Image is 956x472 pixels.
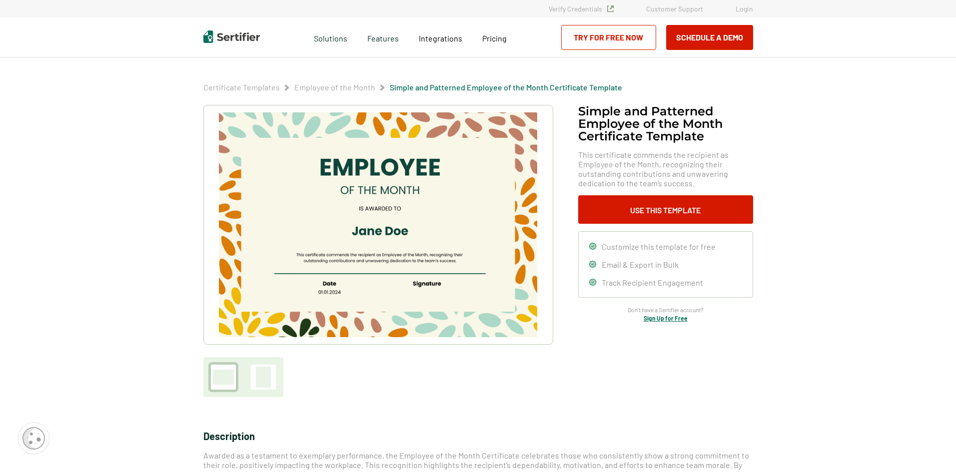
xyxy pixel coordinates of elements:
button: Schedule a Demo [666,25,753,50]
a: Certificate Templates [203,82,280,92]
span: Description [203,430,255,442]
a: Simple and Patterned Employee of the Month Certificate Template [390,82,622,92]
span: Email & Export in Bulk [602,260,679,269]
span: Solutions [314,31,347,43]
a: Login [736,4,753,13]
a: Employee of the Month [294,82,375,92]
a: Sign Up for Free [644,315,688,322]
span: This certificate commends the recipient as Employee of the Month, recognizing their outstanding c... [578,150,753,188]
a: Pricing [482,31,507,43]
span: Integrations [419,33,462,43]
a: Try for Free Now [561,25,656,50]
h1: Simple and Patterned Employee of the Month Certificate Template [578,105,753,142]
img: Sertifier | Digital Credentialing Platform [203,30,260,43]
a: Verify Credentials [549,4,614,13]
span: Customize this template for free [602,242,716,251]
span: Don’t have a Sertifier account? [628,305,704,315]
span: Pricing [482,33,507,43]
span: Track Recipient Engagement [602,278,703,287]
img: Verified [607,5,614,12]
a: Customer Support [646,4,703,13]
img: Simple and Patterned Employee of the Month Certificate Template [219,112,537,337]
a: Integrations [419,31,462,43]
span: Features [367,31,399,43]
button: Use This Template [578,195,753,224]
div: Breadcrumb [203,82,622,92]
img: Cookie Popup Icon [22,427,45,450]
